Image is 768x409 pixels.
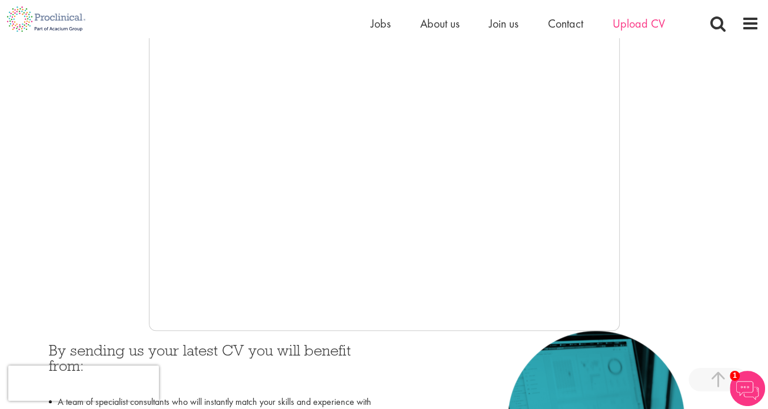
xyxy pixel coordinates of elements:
[730,371,740,381] span: 1
[730,371,765,406] img: Chatbot
[49,343,375,389] h3: By sending us your latest CV you will benefit from:
[8,366,159,401] iframe: reCAPTCHA
[489,16,518,31] a: Join us
[371,16,391,31] a: Jobs
[613,16,665,31] a: Upload CV
[420,16,460,31] a: About us
[548,16,583,31] a: Contact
